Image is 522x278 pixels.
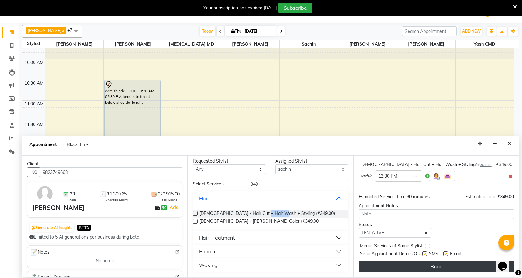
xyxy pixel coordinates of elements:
[429,250,438,258] span: SMS
[67,28,77,33] span: +7
[195,193,345,204] button: Hair
[200,26,215,36] span: Today
[27,161,182,167] div: Client
[195,232,345,243] button: Hair Treatment
[104,40,162,48] span: [PERSON_NAME]
[30,248,50,256] span: Notes
[359,194,407,200] span: Estimated Service Time:
[359,221,432,228] div: Status
[199,218,320,226] span: [DEMOGRAPHIC_DATA] - [PERSON_NAME] Color (₹349.00)
[169,204,180,211] a: Add
[407,194,430,200] span: 30 minutes
[402,26,457,36] input: Search Appointment
[497,194,514,200] span: ₹349.00
[456,40,514,48] span: Yash CMD
[450,250,461,258] span: Email
[199,248,215,255] div: Bleach
[505,139,514,149] button: Close
[188,181,243,187] div: Select Services
[432,172,440,180] img: Hairdresser.png
[70,191,75,197] span: 23
[359,261,514,272] button: Book
[359,203,514,209] div: Appointment Notes
[193,158,266,164] div: Requested Stylist
[161,205,167,210] span: ₹0
[30,223,74,232] button: Generate AI Insights
[27,167,40,177] button: +91
[29,234,180,240] div: Limited to 5 AI generations per business during beta.
[67,142,89,147] span: Block Time
[444,172,451,180] img: Interior.png
[36,185,54,203] img: avatar
[496,161,512,168] div: ₹349.00
[23,80,45,87] div: 10:30 AM
[22,40,45,47] div: Stylist
[199,195,209,202] div: Hair
[275,158,348,164] div: Assigned Stylist
[476,163,492,167] small: for
[199,261,218,269] div: Waxing
[40,167,182,177] input: Search by Name/Mobile/Email/Code
[248,179,348,189] input: Search by service name
[27,139,59,150] span: Appointment
[167,204,180,211] span: |
[278,3,312,13] button: Subscribe
[23,121,45,128] div: 11:30 AM
[28,28,61,33] span: [PERSON_NAME]
[77,225,91,230] span: BETA
[96,258,114,264] span: No notes
[360,161,492,168] div: [DEMOGRAPHIC_DATA] - Hair Cut + Hair Wash + Styling
[105,80,160,245] div: aditi shinde, TK01, 10:30 AM-02:30 PM, keratin tretment below shoulder lenght
[496,253,516,272] iframe: chat widget
[199,234,235,241] div: Hair Treatment
[157,191,180,197] span: ₹29,915.00
[243,27,274,36] input: 2025-09-04
[360,243,423,250] span: Merge Services of Same Stylist
[360,250,420,258] span: Send Appointment Details On
[45,40,103,48] span: [PERSON_NAME]
[162,40,221,48] span: [MEDICAL_DATA] MD
[465,194,497,200] span: Estimated Total:
[203,5,277,11] div: Your subscription has expired [DATE]
[106,197,128,202] span: Average Spent
[160,197,177,202] span: Total Spent
[462,29,481,33] span: ADD NEW
[221,40,279,48] span: [PERSON_NAME]
[338,40,397,48] span: [PERSON_NAME]
[61,28,64,33] a: x
[230,29,243,33] span: Thu
[32,203,84,212] div: [PERSON_NAME]
[69,197,76,202] span: Visits
[480,163,492,167] span: 30 min
[199,210,335,218] span: [DEMOGRAPHIC_DATA] - Hair Cut + Hair Wash + Styling (₹349.00)
[195,246,345,257] button: Bleach
[280,40,338,48] span: sachin
[107,191,127,197] span: ₹1,300.65
[195,260,345,271] button: Waxing
[360,173,372,179] span: sachin
[23,101,45,107] div: 11:00 AM
[23,59,45,66] div: 10:00 AM
[397,40,455,48] span: [PERSON_NAME]
[461,27,482,36] button: ADD NEW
